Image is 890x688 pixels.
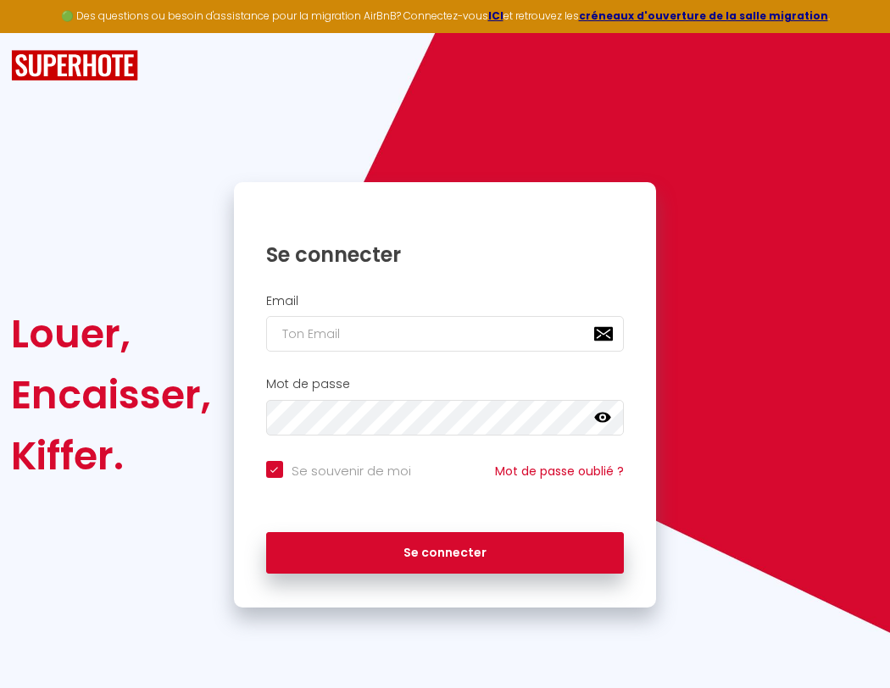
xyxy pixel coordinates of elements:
[266,532,625,574] button: Se connecter
[11,50,138,81] img: SuperHote logo
[11,425,211,486] div: Kiffer.
[266,241,625,268] h1: Se connecter
[11,303,211,364] div: Louer,
[266,316,625,352] input: Ton Email
[266,294,625,308] h2: Email
[579,8,828,23] a: créneaux d'ouverture de la salle migration
[495,463,624,480] a: Mot de passe oublié ?
[488,8,503,23] a: ICI
[11,364,211,425] div: Encaisser,
[266,377,625,391] h2: Mot de passe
